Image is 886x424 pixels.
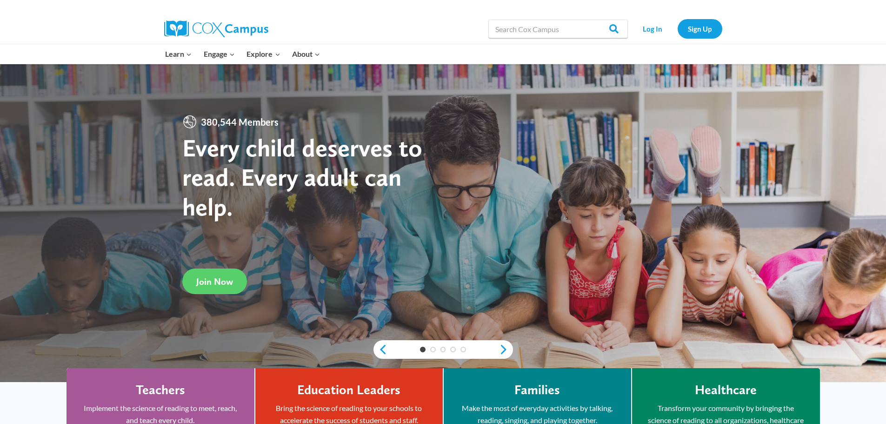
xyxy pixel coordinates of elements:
[165,48,192,60] span: Learn
[292,48,320,60] span: About
[164,20,268,37] img: Cox Campus
[160,44,326,64] nav: Primary Navigation
[488,20,628,38] input: Search Cox Campus
[196,276,233,287] span: Join Now
[499,344,513,355] a: next
[460,347,466,352] a: 5
[420,347,426,352] a: 1
[430,347,436,352] a: 2
[440,347,446,352] a: 3
[373,344,387,355] a: previous
[197,114,282,129] span: 380,544 Members
[633,19,673,38] a: Log In
[373,340,513,359] div: content slider buttons
[182,133,422,222] strong: Every child deserves to read. Every adult can help.
[246,48,280,60] span: Explore
[136,382,185,398] h4: Teachers
[182,269,247,294] a: Join Now
[450,347,456,352] a: 4
[678,19,722,38] a: Sign Up
[514,382,560,398] h4: Families
[633,19,722,38] nav: Secondary Navigation
[695,382,757,398] h4: Healthcare
[297,382,400,398] h4: Education Leaders
[204,48,235,60] span: Engage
